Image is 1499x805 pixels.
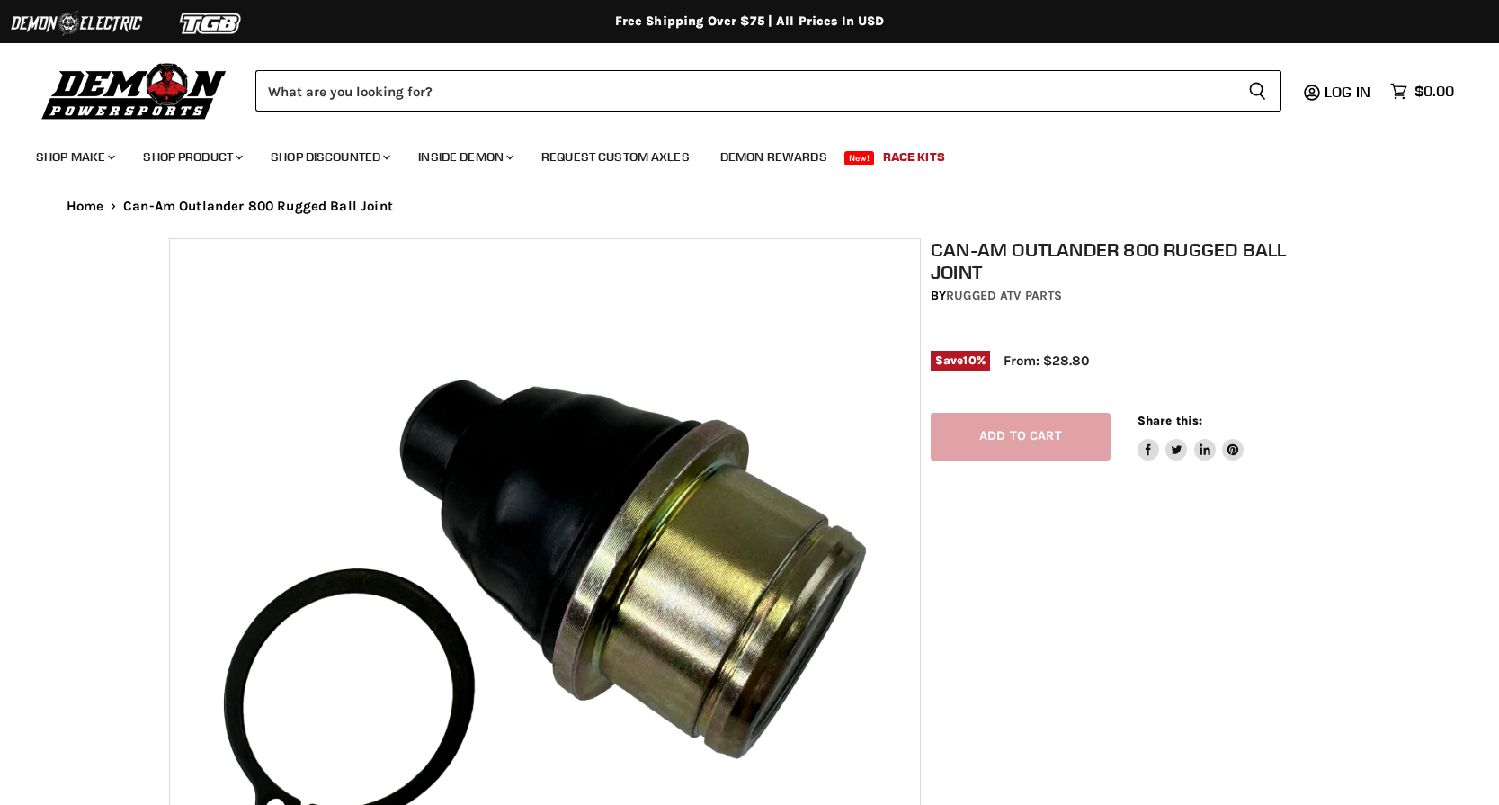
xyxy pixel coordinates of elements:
[22,131,1450,175] ul: Main menu
[255,70,1281,112] form: Product
[1316,84,1381,100] a: Log in
[36,58,233,122] img: Demon Powersports
[870,139,959,175] a: Race Kits
[31,199,1469,214] nav: Breadcrumbs
[1234,70,1281,112] button: Search
[67,199,104,214] a: Home
[931,238,1341,283] h1: Can-Am Outlander 800 Rugged Ball Joint
[844,151,875,165] span: New!
[931,351,990,371] span: Save %
[257,139,401,175] a: Shop Discounted
[946,288,1062,303] a: Rugged ATV Parts
[1138,414,1202,427] span: Share this:
[144,6,279,40] img: TGB Logo 2
[1325,83,1370,101] span: Log in
[707,139,841,175] a: Demon Rewards
[22,139,126,175] a: Shop Make
[123,199,393,214] span: Can-Am Outlander 800 Rugged Ball Joint
[405,139,524,175] a: Inside Demon
[9,6,144,40] img: Demon Electric Logo 2
[255,70,1234,112] input: Search
[963,353,976,367] span: 10
[1381,78,1463,104] a: $0.00
[528,139,703,175] a: Request Custom Axles
[1004,353,1089,369] span: From: $28.80
[1138,413,1245,461] aside: Share this:
[1414,83,1454,100] span: $0.00
[129,139,254,175] a: Shop Product
[31,13,1469,30] div: Free Shipping Over $75 | All Prices In USD
[931,286,1341,306] div: by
